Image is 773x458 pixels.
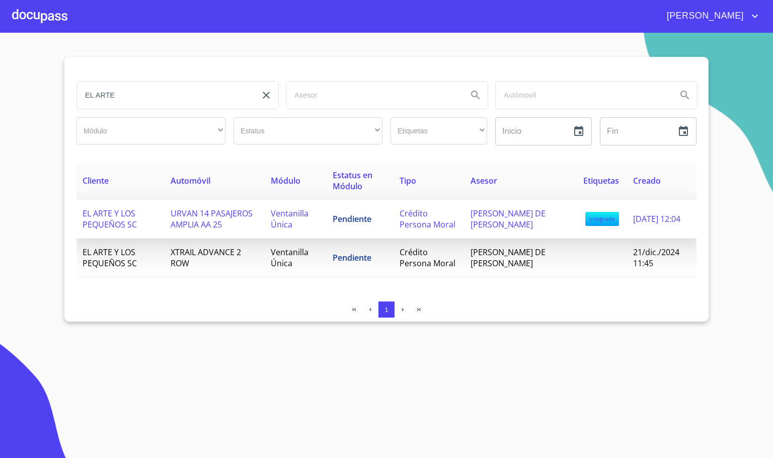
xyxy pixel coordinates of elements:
[333,213,371,224] span: Pendiente
[83,208,137,230] span: EL ARTE Y LOS PEQUEÑOS SC
[400,208,455,230] span: Crédito Persona Moral
[659,8,749,24] span: [PERSON_NAME]
[171,175,210,186] span: Automóvil
[463,83,488,107] button: Search
[400,175,416,186] span: Tipo
[633,175,661,186] span: Creado
[585,212,619,226] span: integrado
[633,247,679,269] span: 21/dic./2024 11:45
[583,175,619,186] span: Etiquetas
[271,208,308,230] span: Ventanilla Única
[496,82,669,109] input: search
[76,117,225,144] div: ​
[271,175,300,186] span: Módulo
[471,175,497,186] span: Asesor
[471,208,546,230] span: [PERSON_NAME] DE [PERSON_NAME]
[633,213,680,224] span: [DATE] 12:04
[400,247,455,269] span: Crédito Persona Moral
[286,82,459,109] input: search
[659,8,761,24] button: account of current user
[384,306,388,314] span: 1
[254,83,278,107] button: clear input
[234,117,382,144] div: ​
[378,301,395,318] button: 1
[271,247,308,269] span: Ventanilla Única
[171,247,241,269] span: XTRAIL ADVANCE 2 ROW
[333,252,371,263] span: Pendiente
[333,170,372,192] span: Estatus en Módulo
[673,83,697,107] button: Search
[83,175,109,186] span: Cliente
[83,247,137,269] span: EL ARTE Y LOS PEQUEÑOS SC
[77,82,250,109] input: search
[391,117,487,144] div: ​
[171,208,253,230] span: URVAN 14 PASAJEROS AMPLIA AA 25
[471,247,546,269] span: [PERSON_NAME] DE [PERSON_NAME]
